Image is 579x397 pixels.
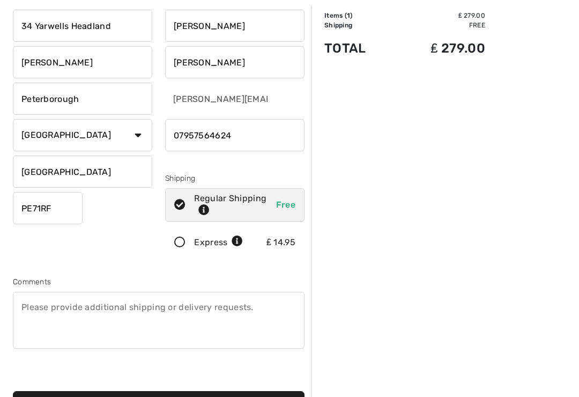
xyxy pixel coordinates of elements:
div: Shipping [165,173,305,185]
input: Mobile [165,120,305,152]
input: E-mail [165,83,270,115]
input: Address line 1 [13,10,152,42]
input: Last name [165,47,305,79]
span: 1 [347,12,350,20]
input: Address line 2 [13,47,152,79]
td: Total [324,31,394,67]
input: City [13,83,152,115]
input: Zip/Postal Code [13,193,83,225]
div: ₤ 14.95 [266,237,295,249]
div: Express [194,237,243,249]
td: Shipping [324,21,394,31]
td: ₤ 279.00 [394,11,485,21]
input: State/Province [13,156,152,188]
td: Items ( ) [324,11,394,21]
td: ₤ 279.00 [394,31,485,67]
input: First name [165,10,305,42]
span: Free [276,200,295,210]
div: Regular Shipping [194,193,269,218]
td: Free [394,21,485,31]
div: Comments [13,277,305,288]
